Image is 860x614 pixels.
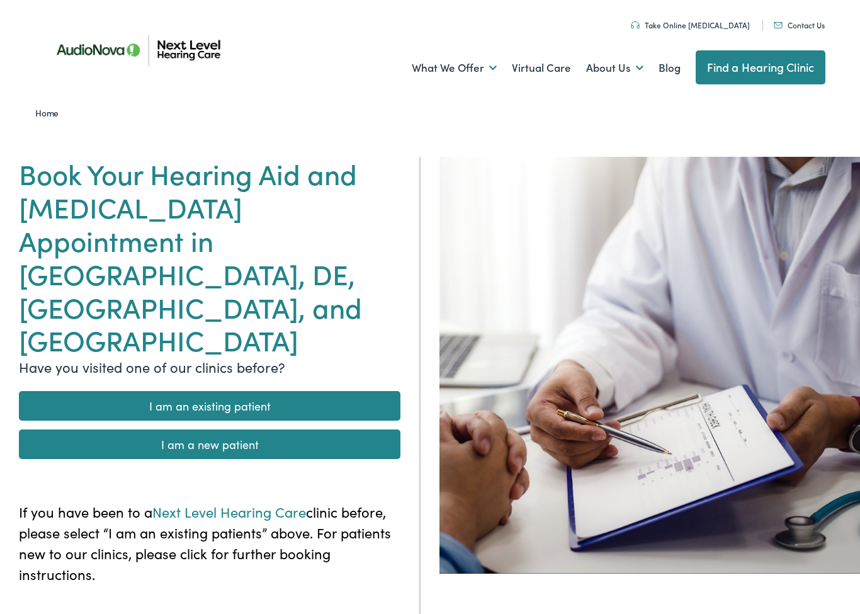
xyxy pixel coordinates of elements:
[774,22,783,28] img: An icon representing mail communication is presented in a unique teal color.
[586,45,643,91] a: About Us
[19,356,400,377] p: Have you visited one of our clinics before?
[631,20,750,30] a: Take Online [MEDICAL_DATA]
[412,45,497,91] a: What We Offer
[696,50,826,84] a: Find a Hearing Clinic
[35,106,65,119] a: Home
[19,391,400,421] a: I am an existing patient
[659,45,681,91] a: Blog
[19,157,400,356] h1: Book Your Hearing Aid and [MEDICAL_DATA] Appointment in [GEOGRAPHIC_DATA], DE, [GEOGRAPHIC_DATA],...
[19,429,400,459] a: I am a new patient
[19,501,400,584] p: If you have been to a clinic before, please select “I am an existing patients” above. For patient...
[439,157,860,573] img: Abstract blur image potentially serving as a placeholder or background.
[774,20,825,30] a: Contact Us
[152,502,306,521] span: Next Level Hearing Care
[512,45,571,91] a: Virtual Care
[631,21,640,29] img: An icon symbolizing headphones, colored in teal, suggests audio-related services or features.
